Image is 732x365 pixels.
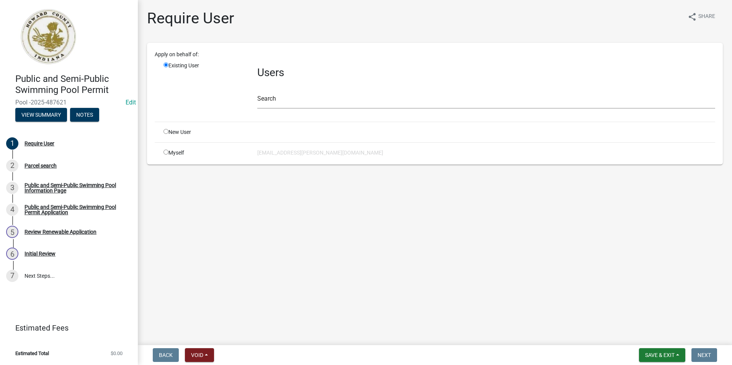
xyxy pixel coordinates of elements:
[70,108,99,122] button: Notes
[15,351,49,356] span: Estimated Total
[15,108,67,122] button: View Summary
[639,348,685,362] button: Save & Exit
[25,229,96,235] div: Review Renewable Application
[25,141,54,146] div: Require User
[6,270,18,282] div: 7
[6,204,18,216] div: 4
[6,182,18,194] div: 3
[185,348,214,362] button: Void
[158,62,252,116] div: Existing User
[153,348,179,362] button: Back
[6,320,126,336] a: Estimated Fees
[159,352,173,358] span: Back
[681,9,721,24] button: shareShare
[158,149,252,157] div: Myself
[15,112,67,118] wm-modal-confirm: Summary
[691,348,717,362] button: Next
[126,99,136,106] a: Edit
[25,204,126,215] div: Public and Semi-Public Swimming Pool Permit Application
[257,66,715,79] h3: Users
[158,128,252,136] div: New User
[111,351,123,356] span: $0.00
[126,99,136,106] wm-modal-confirm: Edit Application Number
[147,9,234,28] h1: Require User
[15,73,132,96] h4: Public and Semi-Public Swimming Pool Permit
[6,226,18,238] div: 5
[15,8,81,65] img: Howard County, Indiana
[698,352,711,358] span: Next
[15,99,123,106] span: Pool -2025-487621
[70,112,99,118] wm-modal-confirm: Notes
[698,12,715,21] span: Share
[645,352,675,358] span: Save & Exit
[6,137,18,150] div: 1
[25,251,56,256] div: Initial Review
[25,182,126,193] div: Public and Semi-Public Swimming Pool Information Page
[149,51,721,59] div: Apply on behalf of:
[191,352,203,358] span: Void
[688,12,697,21] i: share
[25,163,57,168] div: Parcel search
[6,248,18,260] div: 6
[6,160,18,172] div: 2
